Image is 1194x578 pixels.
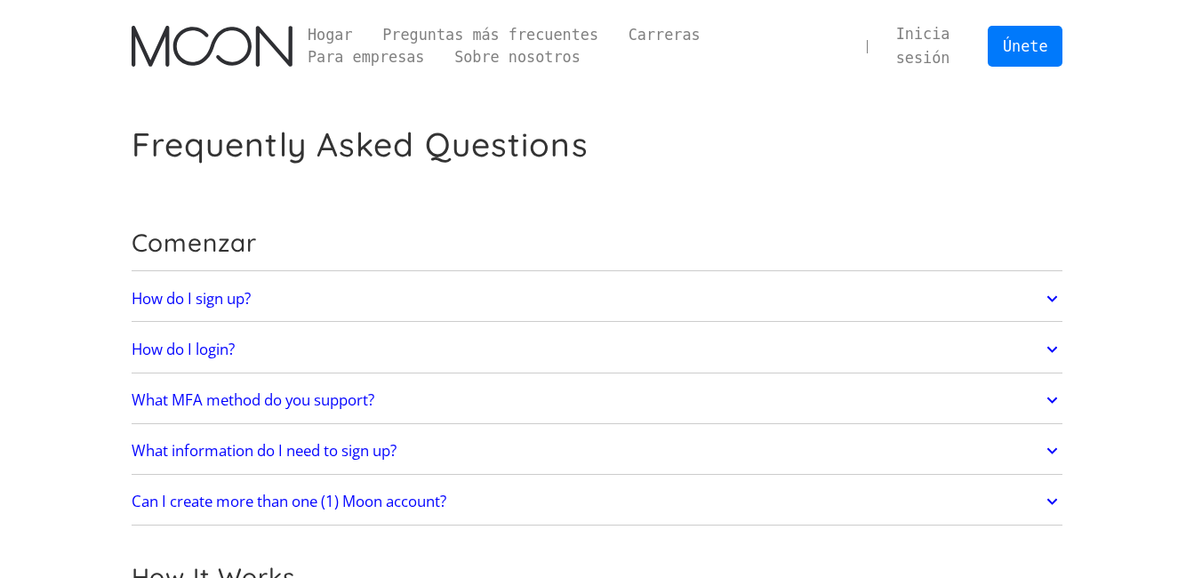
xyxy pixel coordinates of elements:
[132,331,1063,368] a: How do I login?
[132,442,397,460] h2: What information do I need to sign up?
[367,24,613,46] a: Preguntas más frecuentes
[132,26,292,67] a: hogar
[132,484,1063,521] a: Can I create more than one (1) Moon account?
[132,391,374,409] h2: What MFA method do you support?
[132,341,235,358] h2: How do I login?
[132,280,1063,317] a: How do I sign up?
[881,15,974,78] a: Inicia sesión
[132,493,446,510] h2: Can I create more than one (1) Moon account?
[292,46,439,68] a: Para empresas
[132,228,1063,258] h2: Comenzar
[439,46,595,68] a: Sobre nosotros
[132,26,292,67] img: Moon Logo
[132,124,589,165] h1: Frequently Asked Questions
[613,24,716,46] a: Carreras
[132,432,1063,470] a: What information do I need to sign up?
[132,381,1063,419] a: What MFA method do you support?
[292,24,367,46] a: Hogar
[132,290,251,308] h2: How do I sign up?
[988,26,1062,66] a: Únete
